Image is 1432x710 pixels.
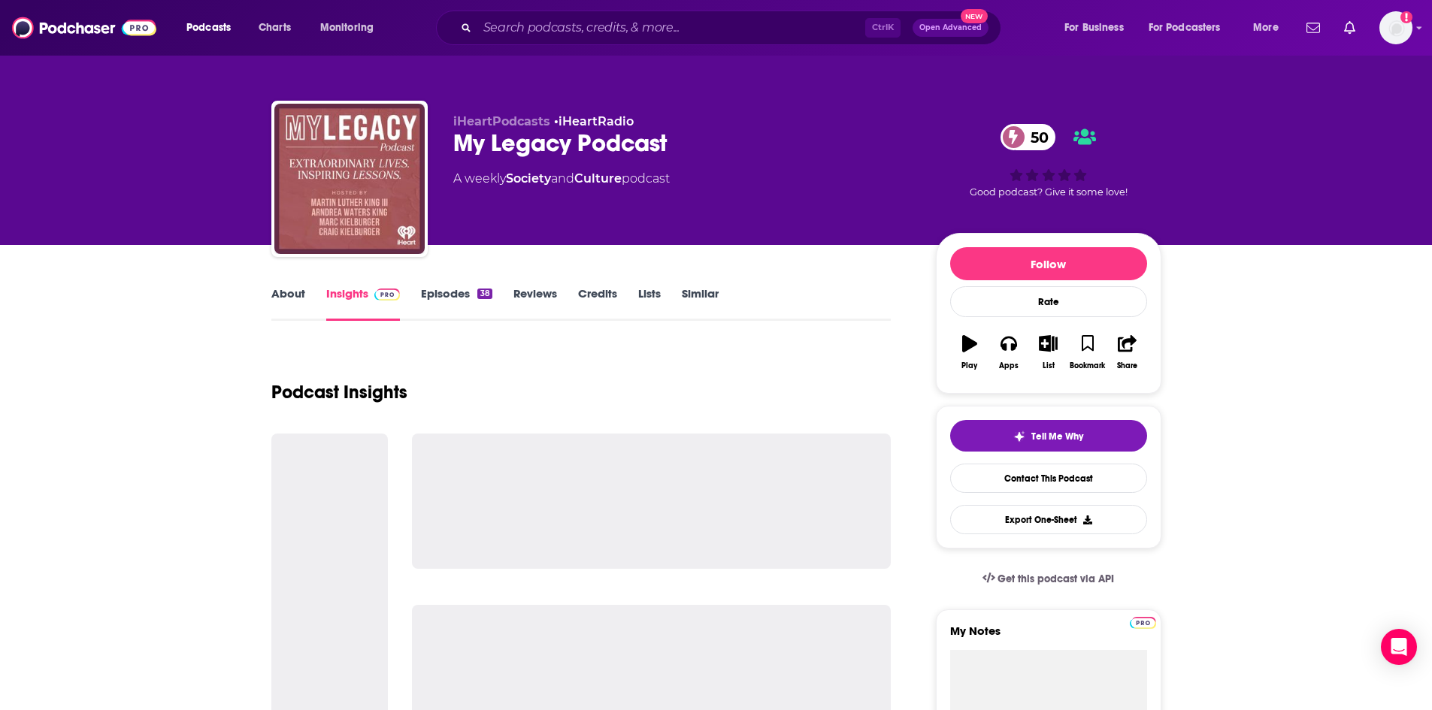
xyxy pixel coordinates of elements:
[1107,325,1146,379] button: Share
[950,286,1147,317] div: Rate
[450,11,1016,45] div: Search podcasts, credits, & more...
[271,381,407,403] h1: Podcast Insights
[950,247,1147,280] button: Follow
[1028,325,1067,379] button: List
[554,114,634,128] span: •
[310,16,393,40] button: open menu
[186,17,231,38] span: Podcasts
[1379,11,1412,44] button: Show profile menu
[919,24,982,32] span: Open Advanced
[638,286,661,321] a: Lists
[1001,124,1056,150] a: 50
[274,104,425,254] img: My Legacy Podcast
[578,286,617,321] a: Credits
[1068,325,1107,379] button: Bookmark
[950,464,1147,493] a: Contact This Podcast
[1300,15,1326,41] a: Show notifications dropdown
[574,171,622,186] a: Culture
[970,186,1128,198] span: Good podcast? Give it some love!
[1130,617,1156,629] img: Podchaser Pro
[506,171,551,186] a: Society
[1253,17,1279,38] span: More
[513,286,557,321] a: Reviews
[249,16,300,40] a: Charts
[998,573,1114,585] span: Get this podcast via API
[320,17,374,38] span: Monitoring
[1043,361,1055,370] div: List
[1139,16,1243,40] button: open menu
[936,114,1161,207] div: 50Good podcast? Give it some love!
[1379,11,1412,44] img: User Profile
[950,624,1147,650] label: My Notes
[1149,17,1221,38] span: For Podcasters
[453,114,550,128] span: iHeartPodcasts
[477,289,492,299] div: 38
[1381,629,1417,665] div: Open Intercom Messenger
[1130,615,1156,629] a: Pro website
[374,289,401,301] img: Podchaser Pro
[551,171,574,186] span: and
[176,16,250,40] button: open menu
[961,9,988,23] span: New
[1117,361,1137,370] div: Share
[989,325,1028,379] button: Apps
[1338,15,1361,41] a: Show notifications dropdown
[453,170,670,188] div: A weekly podcast
[961,361,977,370] div: Play
[1054,16,1143,40] button: open menu
[1016,124,1056,150] span: 50
[970,560,1127,597] a: Get this podcast via API
[1379,11,1412,44] span: Logged in as WE_Broadcast
[865,18,901,38] span: Ctrl K
[682,286,719,321] a: Similar
[999,361,1019,370] div: Apps
[259,17,291,38] span: Charts
[421,286,492,321] a: Episodes38
[1031,431,1083,443] span: Tell Me Why
[326,286,401,321] a: InsightsPodchaser Pro
[1400,11,1412,23] svg: Add a profile image
[1064,17,1124,38] span: For Business
[559,114,634,128] a: iHeartRadio
[950,325,989,379] button: Play
[1013,431,1025,443] img: tell me why sparkle
[913,19,988,37] button: Open AdvancedNew
[477,16,865,40] input: Search podcasts, credits, & more...
[950,420,1147,452] button: tell me why sparkleTell Me Why
[950,505,1147,534] button: Export One-Sheet
[271,286,305,321] a: About
[1243,16,1297,40] button: open menu
[12,14,156,42] img: Podchaser - Follow, Share and Rate Podcasts
[1070,361,1105,370] div: Bookmark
